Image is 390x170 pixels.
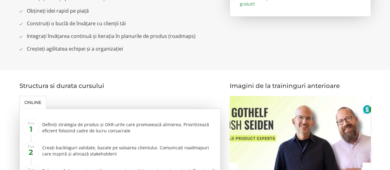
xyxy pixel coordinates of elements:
a: Online [19,96,46,109]
span: Ziua [23,142,39,159]
div: Creați backloguri validate, bazate pe valoarea clientului. Comunicați roadmapuri care inspiră și ... [42,145,216,157]
span: Ziua [23,119,39,136]
span: Obțineți idei rapid pe piață [27,7,221,15]
b: 1 [30,125,32,134]
div: Definiți strategia de produs și OKR-urile care promovează alinierea. Prioritizează eficient folos... [42,122,216,134]
span: Integrați învățarea continuă și iterația în planurile de produs (roadmaps) [27,32,221,40]
span: Construiți o buclă de învățare cu clienții tăi [27,20,221,27]
b: 2 [29,148,33,157]
h3: Imagini de la traininguri anterioare [230,82,371,89]
span: Creșteți agilitatea echipei și a organizației [27,45,221,53]
h3: Structura si durata cursului [19,82,221,89]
